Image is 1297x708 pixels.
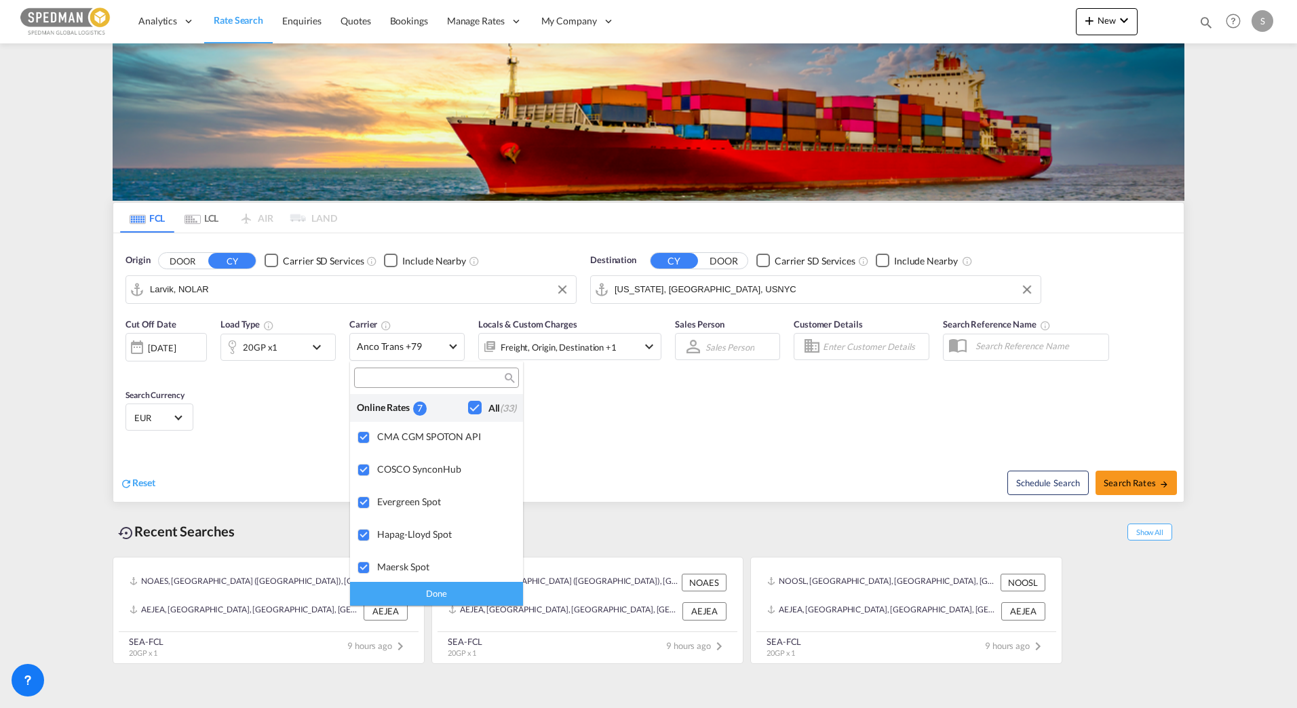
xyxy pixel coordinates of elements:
span: (33) [500,402,516,414]
div: Maersk Spot [377,561,512,572]
md-checkbox: Checkbox No Ink [468,401,516,415]
md-icon: icon-magnify [503,373,514,383]
div: Hapag-Lloyd Spot [377,528,512,540]
div: Online Rates [357,401,413,415]
div: All [488,401,516,415]
div: Evergreen Spot [377,496,512,507]
div: CMA CGM SPOTON API [377,431,512,442]
div: Done [350,582,523,606]
div: COSCO SynconHub [377,463,512,475]
div: 7 [413,401,427,416]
